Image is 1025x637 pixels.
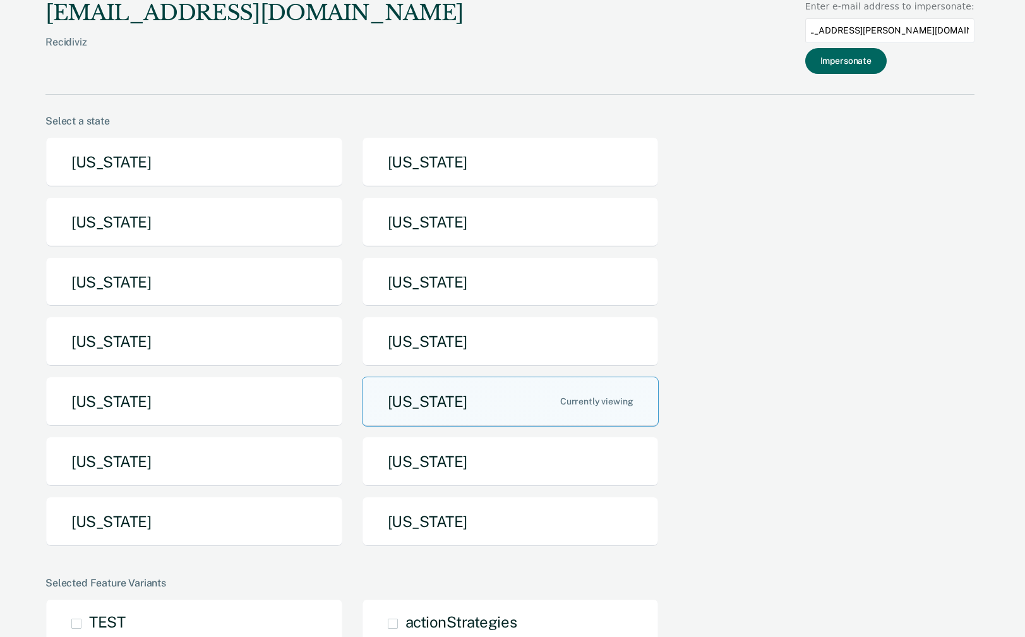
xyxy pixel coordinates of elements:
span: TEST [89,613,125,631]
input: Enter an email to impersonate... [805,18,974,43]
button: [US_STATE] [362,497,659,547]
button: [US_STATE] [45,257,343,307]
button: [US_STATE] [45,497,343,547]
button: [US_STATE] [45,317,343,367]
div: Recidiviz [45,36,464,68]
div: Select a state [45,115,974,127]
button: [US_STATE] [362,437,659,487]
button: Impersonate [805,48,887,74]
button: [US_STATE] [362,257,659,307]
button: [US_STATE] [45,377,343,427]
button: [US_STATE] [362,317,659,367]
button: [US_STATE] [45,137,343,187]
button: [US_STATE] [45,197,343,247]
div: Selected Feature Variants [45,577,974,589]
button: [US_STATE] [362,137,659,187]
span: actionStrategies [405,613,517,631]
button: [US_STATE] [362,197,659,247]
button: [US_STATE] [362,377,659,427]
button: [US_STATE] [45,437,343,487]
